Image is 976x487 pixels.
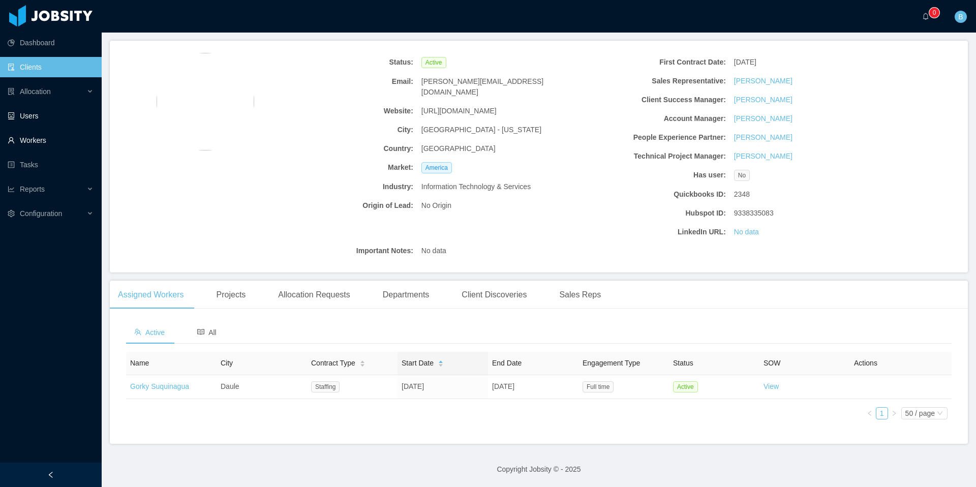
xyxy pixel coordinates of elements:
[265,246,413,256] b: Important Notes:
[421,143,496,154] span: [GEOGRAPHIC_DATA]
[359,359,365,366] div: Sort
[130,382,189,390] a: Gorky Suquinagua
[421,162,452,173] span: America
[453,281,535,309] div: Client Discoveries
[359,359,365,362] i: icon: caret-up
[438,363,444,366] i: icon: caret-down
[265,143,413,154] b: Country:
[577,208,726,219] b: Hubspot ID:
[583,381,614,392] span: Full time
[764,359,780,367] span: SOW
[673,381,698,392] span: Active
[8,57,94,77] a: icon: auditClients
[734,132,792,143] a: [PERSON_NAME]
[265,162,413,173] b: Market:
[876,407,888,419] li: 1
[20,87,51,96] span: Allocation
[577,189,726,200] b: Quickbooks ID:
[734,189,750,200] span: 2348
[311,358,355,369] span: Contract Type
[265,200,413,211] b: Origin of Lead:
[577,132,726,143] b: People Experience Partner:
[8,210,15,217] i: icon: setting
[197,328,204,336] i: icon: read
[20,185,45,193] span: Reports
[265,181,413,192] b: Industry:
[421,246,446,256] span: No data
[730,53,887,72] div: [DATE]
[958,11,963,23] span: B
[438,359,444,362] i: icon: caret-up
[157,53,254,150] img: e6de0480-ee06-11ea-91a4-9b26a77e776c_5f63a06c68d50-400w.png
[20,209,62,218] span: Configuration
[398,375,488,399] td: [DATE]
[937,410,943,417] i: icon: down
[421,125,541,135] span: [GEOGRAPHIC_DATA] - [US_STATE]
[8,186,15,193] i: icon: line-chart
[905,408,935,419] div: 50 / page
[265,57,413,68] b: Status:
[867,410,873,416] i: icon: left
[577,76,726,86] b: Sales Representative:
[421,200,451,211] span: No Origin
[8,88,15,95] i: icon: solution
[734,208,774,219] span: 9338335083
[929,8,939,18] sup: 0
[421,106,497,116] span: [URL][DOMAIN_NAME]
[577,95,726,105] b: Client Success Manager:
[764,382,779,390] a: View
[577,227,726,237] b: LinkedIn URL:
[891,410,897,416] i: icon: right
[551,281,609,309] div: Sales Reps
[492,359,522,367] span: End Date
[421,57,446,68] span: Active
[130,359,149,367] span: Name
[438,359,444,366] div: Sort
[577,113,726,124] b: Account Manager:
[217,375,307,399] td: Daule
[577,170,726,180] b: Has user:
[421,181,531,192] span: Information Technology & Services
[134,328,141,336] i: icon: team
[208,281,254,309] div: Projects
[102,452,976,487] footer: Copyright Jobsity © - 2025
[359,363,365,366] i: icon: caret-down
[734,170,750,181] span: No
[922,13,929,20] i: icon: bell
[265,76,413,87] b: Email:
[734,151,792,162] a: [PERSON_NAME]
[673,359,693,367] span: Status
[375,281,438,309] div: Departments
[8,130,94,150] a: icon: userWorkers
[311,381,340,392] span: Staffing
[577,151,726,162] b: Technical Project Manager:
[734,227,759,237] a: No data
[864,407,876,419] li: Previous Page
[488,375,578,399] td: [DATE]
[583,359,640,367] span: Engagement Type
[270,281,358,309] div: Allocation Requests
[265,106,413,116] b: Website:
[8,155,94,175] a: icon: profileTasks
[577,57,726,68] b: First Contract Date:
[110,281,192,309] div: Assigned Workers
[421,76,570,98] span: [PERSON_NAME][EMAIL_ADDRESS][DOMAIN_NAME]
[134,328,165,337] span: Active
[734,76,792,86] a: [PERSON_NAME]
[8,106,94,126] a: icon: robotUsers
[734,95,792,105] a: [PERSON_NAME]
[221,359,233,367] span: City
[402,358,434,369] span: Start Date
[8,33,94,53] a: icon: pie-chartDashboard
[734,113,792,124] a: [PERSON_NAME]
[197,328,217,337] span: All
[888,407,900,419] li: Next Page
[265,125,413,135] b: City:
[854,359,877,367] span: Actions
[876,408,888,419] a: 1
